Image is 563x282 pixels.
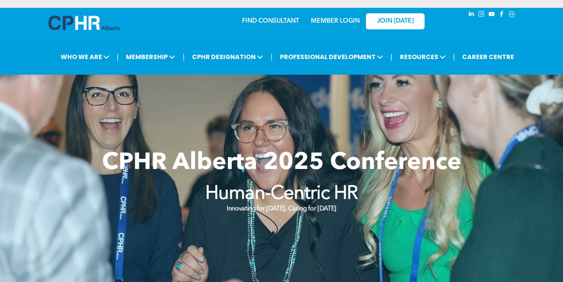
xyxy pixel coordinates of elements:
span: PROFESSIONAL DEVELOPMENT [278,50,385,64]
span: CPHR Alberta 2025 Conference [102,151,461,175]
strong: Innovating for [DATE], Caring for [DATE] [227,206,336,212]
strong: Human-Centric HR [205,185,358,203]
a: instagram [477,10,486,20]
a: facebook [497,10,506,20]
li: | [117,49,119,65]
li: | [271,49,273,65]
a: youtube [487,10,496,20]
a: FIND CONSULTANT [242,18,299,24]
a: CAREER CENTRE [460,50,516,64]
span: RESOURCES [398,50,448,64]
img: A blue and white logo for cp alberta [48,16,120,30]
a: MEMBER LOGIN [311,18,360,24]
span: CPHR DESIGNATION [190,50,265,64]
a: JOIN [DATE] [366,13,425,29]
span: JOIN [DATE] [377,18,414,25]
li: | [453,49,455,65]
a: linkedin [467,10,475,20]
span: WHO WE ARE [58,50,112,64]
li: | [391,49,393,65]
span: MEMBERSHIP [124,50,178,64]
li: | [183,49,185,65]
a: Social network [507,10,516,20]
